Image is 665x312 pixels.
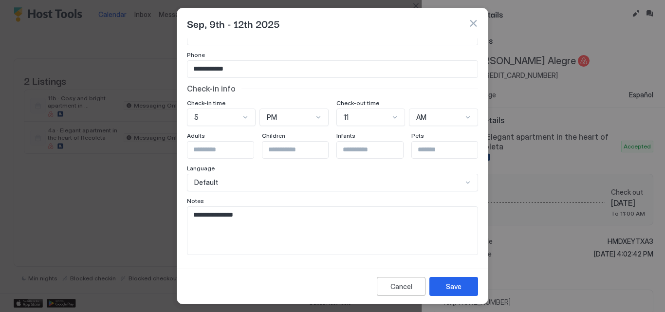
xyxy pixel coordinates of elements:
span: Check-out time [336,99,379,107]
input: Input Field [187,61,478,77]
span: PM [267,113,277,122]
span: 5 [194,113,199,122]
span: Infants [336,132,355,139]
div: Cancel [390,281,412,292]
input: Input Field [337,142,417,158]
input: Input Field [412,142,492,158]
button: Save [429,277,478,296]
span: AM [416,113,426,122]
span: Language [187,165,215,172]
span: Default [194,178,218,187]
input: Input Field [187,142,267,158]
button: Cancel [377,277,425,296]
span: Adults [187,132,205,139]
span: Check-in info [187,84,236,93]
span: 11 [344,113,349,122]
textarea: Input Field [187,207,470,255]
div: Save [446,281,462,292]
span: Notes [187,197,204,204]
span: Phone [187,51,205,58]
span: Pets [411,132,424,139]
span: Sep, 9th - 12th 2025 [187,16,280,31]
span: Children [262,132,285,139]
span: Check-in time [187,99,225,107]
input: Input Field [262,142,342,158]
